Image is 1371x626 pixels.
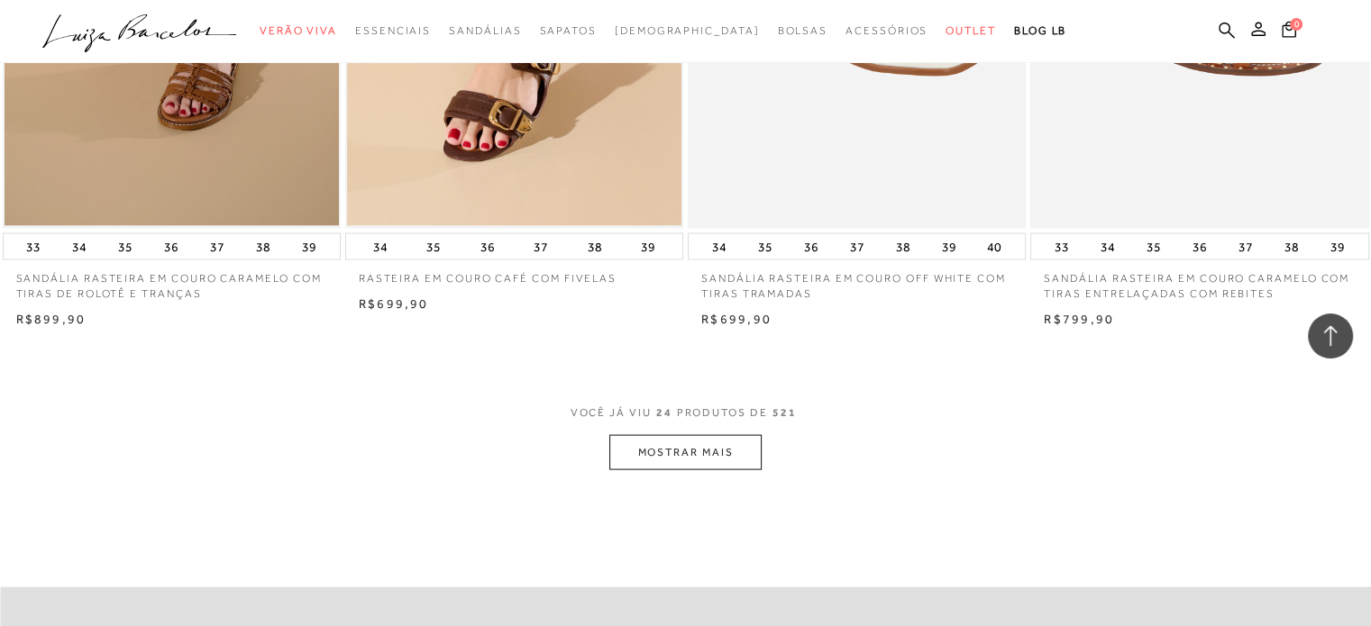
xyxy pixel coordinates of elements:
button: 35 [421,234,446,259]
button: 36 [159,234,184,259]
button: 39 [297,234,322,259]
a: SANDÁLIA RASTEIRA EM COURO CARAMELO COM TIRAS ENTRELAÇADAS COM REBITES [1030,260,1368,302]
span: VOCÊ JÁ VIU PRODUTOS DE [571,406,801,419]
button: 39 [635,234,661,259]
button: 34 [707,234,732,259]
button: 38 [581,234,607,259]
a: categoryNavScreenReaderText [946,14,996,48]
span: R$699,90 [701,312,772,326]
a: categoryNavScreenReaderText [845,14,928,48]
span: R$899,90 [16,312,87,326]
button: 35 [113,234,138,259]
button: MOSTRAR MAIS [609,435,761,470]
span: Verão Viva [260,24,337,37]
span: Outlet [946,24,996,37]
a: noSubCategoriesText [615,14,760,48]
button: 37 [1233,234,1258,259]
span: R$799,90 [1044,312,1114,326]
button: 34 [67,234,92,259]
button: 39 [1325,234,1350,259]
button: 39 [936,234,961,259]
span: R$699,90 [359,296,429,311]
a: categoryNavScreenReaderText [355,14,431,48]
button: 40 [982,234,1007,259]
span: Acessórios [845,24,928,37]
button: 0 [1276,20,1302,44]
button: 37 [528,234,553,259]
button: 38 [251,234,276,259]
button: 38 [1279,234,1304,259]
span: 521 [772,406,797,419]
button: 33 [1049,234,1074,259]
button: 33 [21,234,46,259]
a: categoryNavScreenReaderText [449,14,521,48]
a: SANDÁLIA RASTEIRA EM COURO OFF WHITE COM TIRAS TRAMADAS [688,260,1026,302]
a: BLOG LB [1014,14,1066,48]
a: SANDÁLIA RASTEIRA EM COURO CARAMELO COM TIRAS DE ROLOTÊ E TRANÇAS [3,260,341,302]
button: 36 [475,234,500,259]
span: [DEMOGRAPHIC_DATA] [615,24,760,37]
button: 35 [1141,234,1166,259]
button: 38 [891,234,916,259]
span: BLOG LB [1014,24,1066,37]
button: 34 [368,234,393,259]
button: 36 [799,234,824,259]
button: 36 [1187,234,1212,259]
span: Essenciais [355,24,431,37]
a: categoryNavScreenReaderText [539,14,596,48]
a: categoryNavScreenReaderText [777,14,827,48]
a: RASTEIRA EM COURO CAFÉ COM FIVELAS [345,260,683,286]
button: 35 [753,234,778,259]
button: 37 [205,234,230,259]
button: 37 [845,234,870,259]
span: Sandálias [449,24,521,37]
span: 24 [656,406,672,419]
span: Sapatos [539,24,596,37]
span: 0 [1290,18,1302,31]
button: 34 [1095,234,1120,259]
span: Bolsas [777,24,827,37]
a: categoryNavScreenReaderText [260,14,337,48]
